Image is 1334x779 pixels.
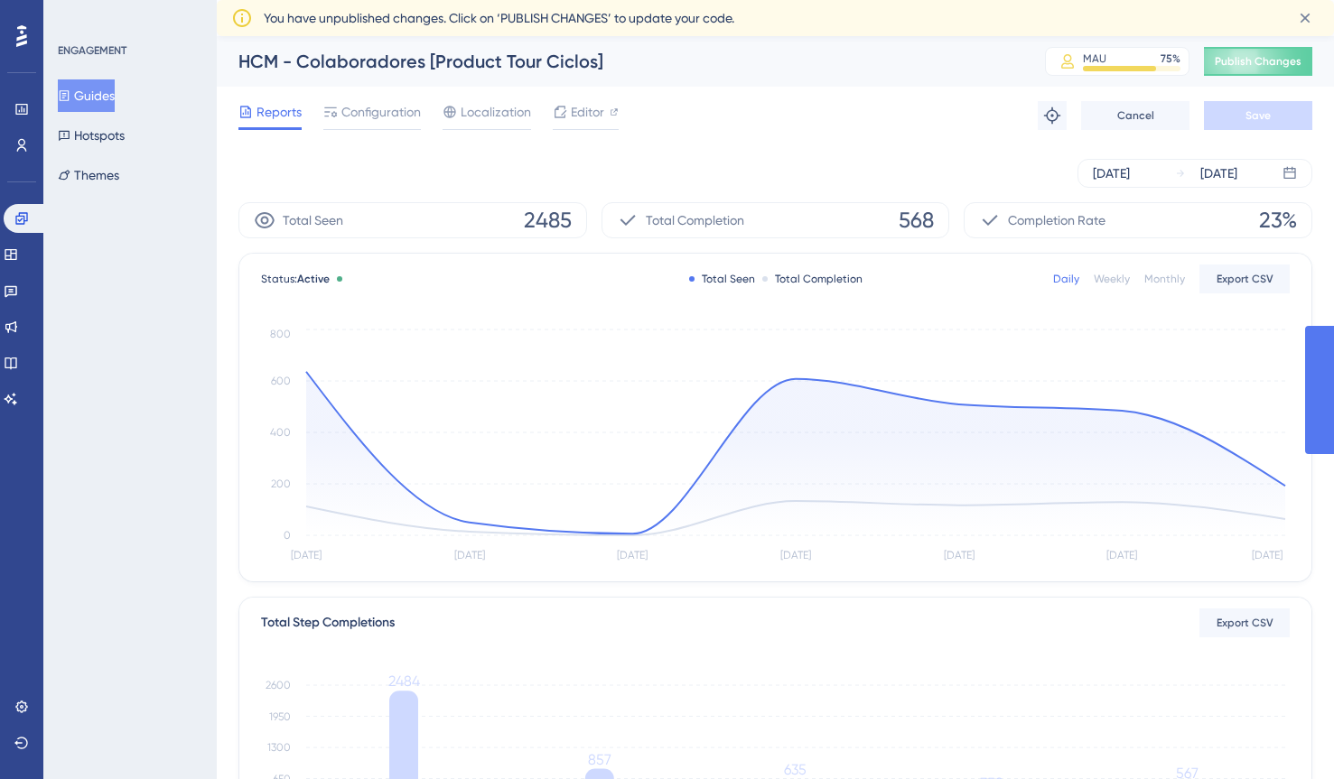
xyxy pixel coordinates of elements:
div: HCM - Colaboradores [Product Tour Ciclos] [238,49,1000,74]
span: Save [1245,108,1271,123]
div: Total Step Completions [261,612,395,634]
div: 75 % [1161,51,1180,66]
tspan: 857 [588,751,611,768]
span: Status: [261,272,330,286]
tspan: [DATE] [454,549,485,561]
span: Publish Changes [1215,54,1301,69]
div: Total Seen [689,272,755,286]
div: Daily [1053,272,1079,286]
span: 568 [899,206,934,235]
span: Export CSV [1217,272,1273,286]
button: Export CSV [1199,264,1290,293]
div: Total Completion [762,272,863,286]
span: Configuration [341,101,421,123]
div: Monthly [1144,272,1185,286]
span: 2485 [524,206,572,235]
tspan: [DATE] [617,549,648,561]
tspan: 600 [271,375,291,387]
span: You have unpublished changes. Click on ‘PUBLISH CHANGES’ to update your code. [264,7,734,29]
tspan: 200 [271,478,291,490]
span: Cancel [1117,108,1154,123]
tspan: 635 [784,761,807,778]
tspan: 1300 [267,741,291,754]
button: Themes [58,159,119,191]
span: Export CSV [1217,616,1273,630]
span: Total Completion [646,209,744,231]
tspan: [DATE] [780,549,811,561]
span: Active [297,273,330,285]
tspan: [DATE] [944,549,975,561]
button: Cancel [1081,101,1189,130]
span: Total Seen [283,209,343,231]
button: Export CSV [1199,608,1290,637]
tspan: 0 [284,529,291,542]
tspan: 800 [270,328,291,340]
button: Publish Changes [1204,47,1312,76]
span: Reports [257,101,302,123]
tspan: 1950 [269,710,291,723]
iframe: UserGuiding AI Assistant Launcher [1258,708,1312,762]
div: [DATE] [1200,162,1237,184]
div: MAU [1083,51,1106,66]
button: Save [1204,101,1312,130]
span: Editor [571,101,604,123]
button: Guides [58,79,115,112]
tspan: 2600 [266,679,291,691]
tspan: 2484 [388,672,420,690]
span: Completion Rate [1008,209,1105,231]
div: [DATE] [1093,162,1130,184]
span: Localization [461,101,531,123]
span: 23% [1259,206,1297,235]
tspan: [DATE] [291,549,322,561]
tspan: [DATE] [1106,549,1137,561]
div: ENGAGEMENT [58,43,126,58]
tspan: [DATE] [1252,549,1283,561]
tspan: 400 [270,426,291,439]
div: Weekly [1094,272,1130,286]
button: Hotspots [58,119,125,152]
